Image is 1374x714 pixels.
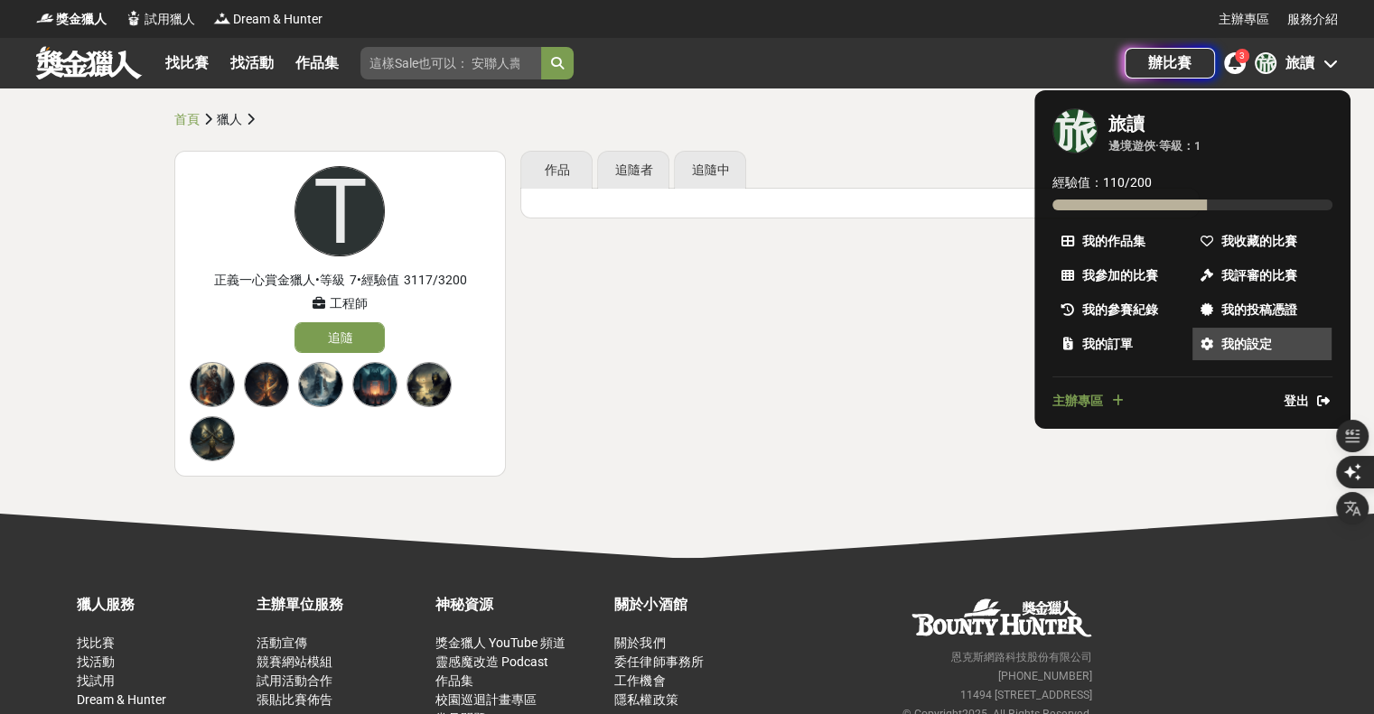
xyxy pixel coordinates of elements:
span: · [1155,137,1159,155]
span: 登出 [1284,392,1309,411]
span: 我的參賽紀錄 [1082,301,1158,320]
a: 我的設定 [1192,328,1332,360]
a: 我的投稿憑證 [1192,293,1332,326]
div: 旅 [1052,108,1098,153]
span: 我的設定 [1221,335,1272,354]
span: 我的訂單 [1082,335,1133,354]
span: 我的作品集 [1082,232,1145,251]
a: 辦比賽 [1125,48,1215,79]
span: 3 [1239,51,1245,60]
a: 我評審的比賽 [1192,259,1332,292]
span: 我的投稿憑證 [1221,301,1297,320]
div: 邊境遊俠 [1108,137,1155,155]
div: 旅讀 [1108,113,1145,134]
a: 我的參賽紀錄 [1053,293,1192,326]
a: 登出 [1284,392,1332,411]
div: 等級： 1 [1159,137,1201,155]
span: 主辦專區 [1052,392,1103,411]
a: 主辦專區 [1052,392,1126,411]
span: 我收藏的比賽 [1221,232,1297,251]
a: 我的訂單 [1053,328,1192,360]
a: 我收藏的比賽 [1192,225,1332,257]
span: 經驗值： 110 / 200 [1052,173,1152,192]
a: 我的作品集 [1053,225,1192,257]
span: 我評審的比賽 [1221,266,1297,285]
span: 我參加的比賽 [1082,266,1158,285]
a: 我參加的比賽 [1053,259,1192,292]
